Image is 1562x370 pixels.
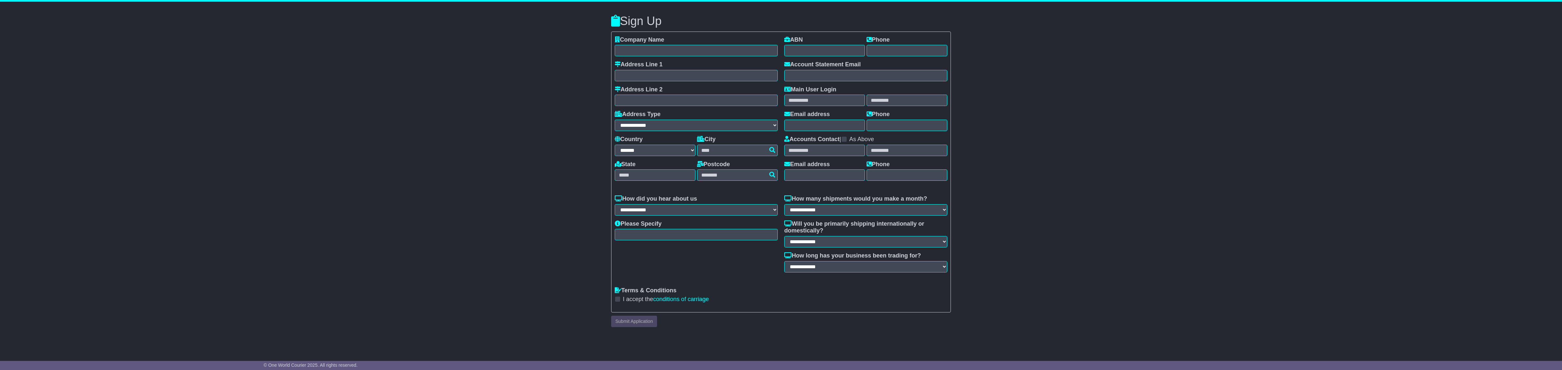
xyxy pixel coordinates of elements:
[653,296,709,302] a: conditions of carriage
[784,220,947,234] label: Will you be primarily shipping internationally or domestically?
[784,111,830,118] label: Email address
[264,363,358,368] span: © One World Courier 2025. All rights reserved.
[784,195,927,203] label: How many shipments would you make a month?
[615,111,661,118] label: Address Type
[615,195,697,203] label: How did you hear about us
[615,220,662,228] label: Please Specify
[697,136,716,143] label: City
[697,161,730,168] label: Postcode
[615,36,664,44] label: Company Name
[615,86,663,93] label: Address Line 2
[784,36,803,44] label: ABN
[615,61,663,68] label: Address Line 1
[849,136,874,143] label: As Above
[867,111,890,118] label: Phone
[784,61,861,68] label: Account Statement Email
[784,86,836,93] label: Main User Login
[611,15,951,28] h3: Sign Up
[784,136,840,143] label: Accounts Contact
[623,296,709,303] label: I accept the
[867,36,890,44] label: Phone
[615,161,636,168] label: State
[615,136,643,143] label: Country
[784,252,921,259] label: How long has your business been trading for?
[615,287,677,294] label: Terms & Conditions
[867,161,890,168] label: Phone
[784,136,947,145] div: |
[784,161,830,168] label: Email address
[611,316,657,327] button: Submit Application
